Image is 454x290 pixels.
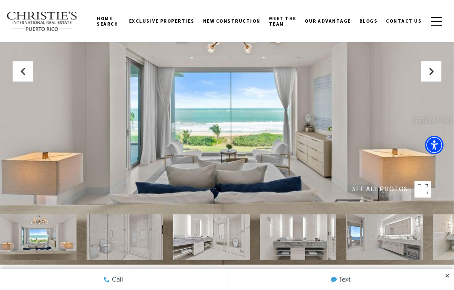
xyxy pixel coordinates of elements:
img: Christie's International Real Estate text transparent background [6,11,78,32]
div: Accessibility Menu [425,136,443,154]
span: Exclusive Properties [129,18,195,24]
span: Our Advantage [305,18,351,24]
button: Next Slide [421,61,441,82]
img: 7000 BAHIA BEACH BLVD #1302 [346,214,423,260]
button: button [426,9,448,34]
span: Contact Us [386,18,422,24]
a: Exclusive Properties [125,11,199,32]
a: Our Advantage [301,11,355,32]
a: Home Search [92,8,124,34]
img: 7000 BAHIA BEACH BLVD #1302 [260,214,336,260]
img: 7000 BAHIA BEACH BLVD #1302 [87,214,163,260]
a: New Construction [199,11,265,32]
span: SEE ALL PHOTOS [352,184,408,195]
a: Blogs [355,11,382,32]
a: Meet the Team [265,8,301,34]
span: Blogs [359,18,378,24]
button: Previous Slide [13,61,33,82]
span: New Construction [203,18,261,24]
img: 7000 BAHIA BEACH BLVD #1302 [173,214,250,260]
